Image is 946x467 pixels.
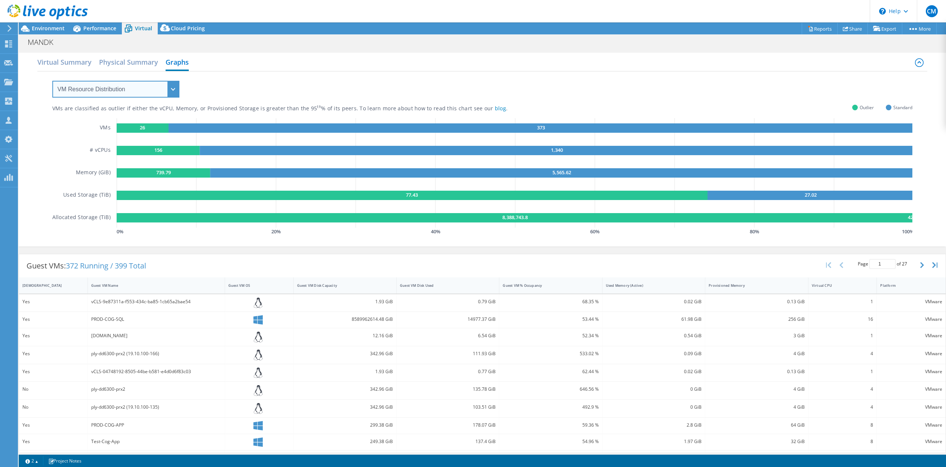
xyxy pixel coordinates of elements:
[812,403,873,411] div: 4
[880,421,942,429] div: VMware
[553,169,571,176] text: 5,565.62
[431,228,440,235] text: 40 %
[606,437,702,446] div: 1.97 GiB
[802,23,838,34] a: Reports
[166,55,189,71] h2: Graphs
[503,315,598,323] div: 53.44 %
[297,350,393,358] div: 342.96 GiB
[91,350,221,358] div: ply-dd6300-prx2 (19.10.100-166)
[537,124,545,131] text: 373
[812,385,873,393] div: 4
[880,368,942,376] div: VMware
[91,368,221,376] div: vCLS-04748192-8505-44be-b581-e4d0d6f83c03
[869,259,896,269] input: jump to page
[606,403,702,411] div: 0 GiB
[551,147,563,153] text: 1,340
[22,298,84,306] div: Yes
[400,315,496,323] div: 14977.37 GiB
[606,315,702,323] div: 61.98 GiB
[154,147,162,153] text: 156
[812,421,873,429] div: 8
[66,261,146,271] span: 372 Running / 399 Total
[880,385,942,393] div: VMware
[503,298,598,306] div: 68.35 %
[879,8,886,15] svg: \n
[52,105,545,112] div: VMs are classified as outlier if either the vCPU, Memory, or Provisioned Storage is greater than ...
[91,437,221,446] div: Test-Cog-App
[709,350,804,358] div: 4 GiB
[400,385,496,393] div: 135.78 GiB
[22,315,84,323] div: Yes
[91,403,221,411] div: ply-dd6300-prx2 (19.10.100-135)
[902,228,914,235] text: 100 %
[503,332,598,340] div: 52.34 %
[503,421,598,429] div: 59.36 %
[606,298,702,306] div: 0.02 GiB
[99,55,158,70] h2: Physical Summary
[858,259,907,269] span: Page of
[837,23,868,34] a: Share
[902,261,907,267] span: 27
[860,103,874,112] span: Outlier
[19,254,154,277] div: Guest VMs:
[271,228,281,235] text: 20 %
[902,23,937,34] a: More
[880,332,942,340] div: VMware
[117,228,912,235] svg: GaugeChartPercentageAxisTexta
[156,169,171,176] text: 739.79
[880,298,942,306] div: VMware
[495,105,506,112] a: blog
[91,283,212,288] div: Guest VM Name
[43,456,87,466] a: Project Notes
[503,403,598,411] div: 492.9 %
[606,332,702,340] div: 0.54 GiB
[37,55,92,70] h2: Virtual Summary
[400,350,496,358] div: 111.93 GiB
[317,104,321,109] sup: th
[22,437,84,446] div: Yes
[400,421,496,429] div: 178.07 GiB
[22,350,84,358] div: Yes
[100,123,111,133] h5: VMs
[805,191,817,198] text: 27.02
[297,332,393,340] div: 12.16 GiB
[400,437,496,446] div: 137.4 GiB
[20,456,43,466] a: 2
[812,368,873,376] div: 1
[503,385,598,393] div: 646.56 %
[606,283,693,288] div: Used Memory (Active)
[22,403,84,411] div: No
[117,228,123,235] text: 0 %
[135,25,152,32] span: Virtual
[22,283,75,288] div: [DEMOGRAPHIC_DATA]
[880,437,942,446] div: VMware
[90,146,111,155] h5: # vCPUs
[709,403,804,411] div: 4 GiB
[880,350,942,358] div: VMware
[709,315,804,323] div: 256 GiB
[140,124,145,131] text: 26
[400,368,496,376] div: 0.77 GiB
[812,437,873,446] div: 8
[228,283,281,288] div: Guest VM OS
[297,368,393,376] div: 1.93 GiB
[171,25,205,32] span: Cloud Pricing
[709,437,804,446] div: 32 GiB
[709,385,804,393] div: 4 GiB
[709,298,804,306] div: 0.13 GiB
[908,214,920,221] text: 42.17
[503,437,598,446] div: 54.96 %
[868,23,902,34] a: Export
[606,421,702,429] div: 2.8 GiB
[893,103,912,112] span: Standard
[400,332,496,340] div: 6.54 GiB
[22,332,84,340] div: Yes
[91,315,221,323] div: PROD-COG-SQL
[880,315,942,323] div: VMware
[91,298,221,306] div: vCLS-9e87311a-f553-434c-ba85-1cb65a2bae54
[606,368,702,376] div: 0.02 GiB
[503,368,598,376] div: 62.44 %
[52,213,111,222] h5: Allocated Storage (TiB)
[406,191,418,198] text: 77.43
[297,315,393,323] div: 8589962614.48 GiB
